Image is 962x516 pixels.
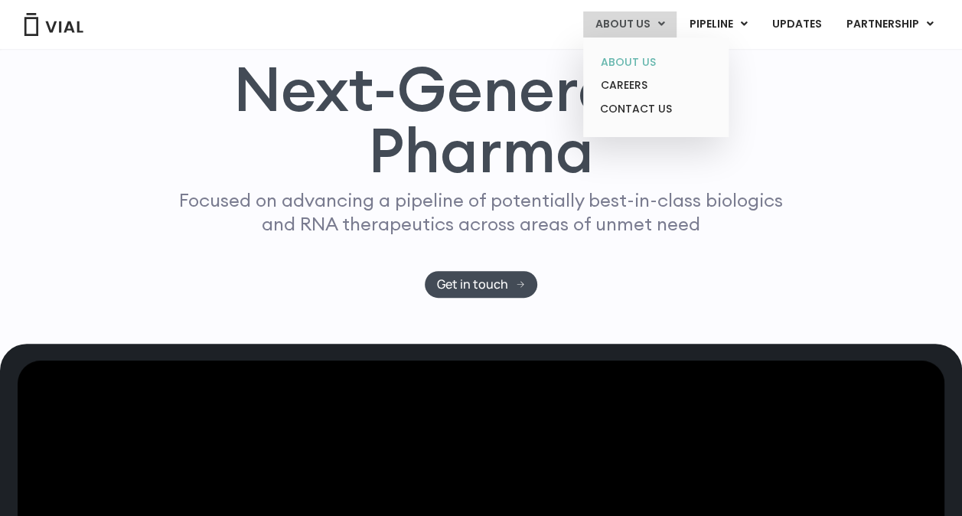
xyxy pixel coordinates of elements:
[23,13,84,36] img: Vial Logo
[589,51,722,74] a: ABOUT US
[760,11,833,38] a: UPDATES
[589,73,722,97] a: CAREERS
[834,11,946,38] a: PARTNERSHIPMenu Toggle
[437,279,508,290] span: Get in touch
[677,11,759,38] a: PIPELINEMenu Toggle
[583,11,677,38] a: ABOUT USMenu Toggle
[425,271,537,298] a: Get in touch
[589,97,722,122] a: CONTACT US
[173,188,790,236] p: Focused on advancing a pipeline of potentially best-in-class biologics and RNA therapeutics acros...
[150,58,813,181] h1: Next-Generation Pharma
